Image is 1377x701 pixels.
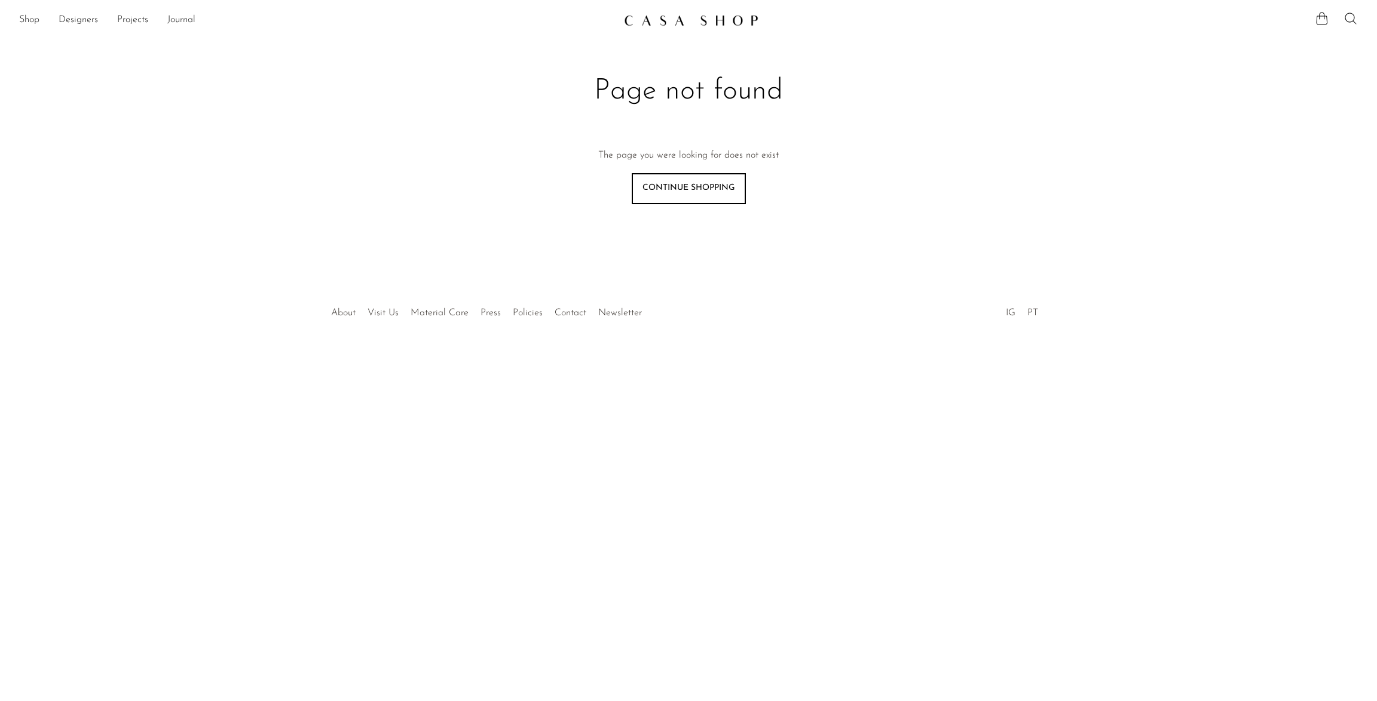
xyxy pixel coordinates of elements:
a: Material Care [411,308,469,318]
ul: Social Medias [1000,299,1044,321]
a: Journal [167,13,195,28]
a: Press [481,308,501,318]
ul: NEW HEADER MENU [19,10,614,30]
a: Shop [19,13,39,28]
h1: Page not found [498,73,879,110]
nav: Desktop navigation [19,10,614,30]
a: PT [1027,308,1038,318]
ul: Quick links [325,299,648,321]
a: Continue shopping [632,173,746,204]
a: Projects [117,13,148,28]
p: The page you were looking for does not exist [598,148,779,164]
a: Policies [513,308,543,318]
a: IG [1006,308,1015,318]
a: Designers [59,13,98,28]
a: About [331,308,356,318]
a: Visit Us [368,308,399,318]
a: Contact [555,308,586,318]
